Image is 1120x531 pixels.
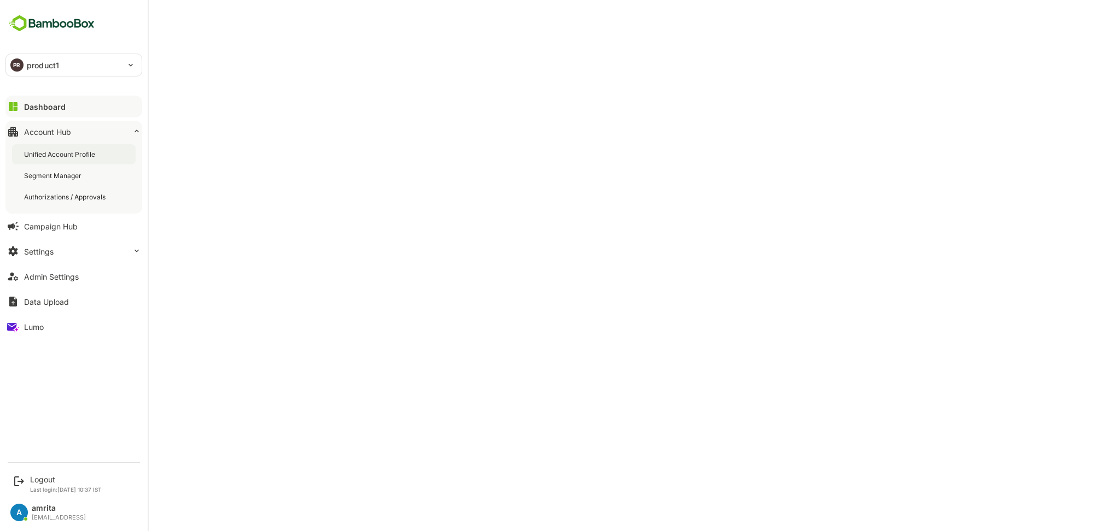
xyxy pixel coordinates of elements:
[24,322,44,332] div: Lumo
[5,316,142,338] button: Lumo
[5,291,142,312] button: Data Upload
[5,265,142,287] button: Admin Settings
[5,96,142,117] button: Dashboard
[5,240,142,262] button: Settings
[24,171,84,180] div: Segment Manager
[24,272,79,281] div: Admin Settings
[30,486,102,493] p: Last login: [DATE] 10:37 IST
[5,121,142,143] button: Account Hub
[30,475,102,484] div: Logout
[10,58,24,72] div: PR
[24,150,97,159] div: Unified Account Profile
[32,514,86,521] div: [EMAIL_ADDRESS]
[24,247,54,256] div: Settings
[27,60,59,71] p: product1
[10,504,28,521] div: A
[24,102,66,111] div: Dashboard
[24,222,78,231] div: Campaign Hub
[5,13,98,34] img: BambooboxFullLogoMark.5f36c76dfaba33ec1ec1367b70bb1252.svg
[24,192,108,202] div: Authorizations / Approvals
[6,54,142,76] div: PRproduct1
[24,127,71,137] div: Account Hub
[5,215,142,237] button: Campaign Hub
[32,504,86,513] div: amrita
[24,297,69,306] div: Data Upload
